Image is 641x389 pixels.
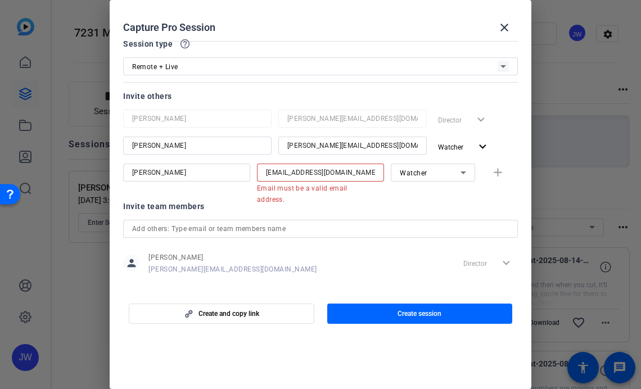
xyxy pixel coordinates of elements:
button: Create and copy link [129,304,314,324]
div: Capture Pro Session [123,14,518,41]
input: Add others: Type email or team members name [132,222,509,236]
span: Watcher [438,143,463,151]
span: Create and copy link [198,309,259,318]
span: Watcher [400,169,427,177]
mat-icon: expand_more [476,140,490,154]
input: Email... [266,166,375,179]
input: Name... [132,112,263,125]
input: Email... [287,139,418,152]
button: Watcher [434,137,494,157]
span: Remote + Live [132,63,178,71]
input: Name... [132,166,241,179]
mat-icon: close [498,21,511,34]
div: Invite team members [123,200,518,213]
input: Name... [132,139,263,152]
input: Email... [287,112,418,125]
mat-icon: person [123,255,140,272]
div: Invite others [123,89,518,103]
span: Session type [123,37,173,51]
button: Create session [327,304,513,324]
span: [PERSON_NAME] [148,253,317,262]
span: Create session [398,309,441,318]
mat-icon: help_outline [179,38,191,49]
mat-error: Email must be a valid email address. [257,182,375,205]
span: [PERSON_NAME][EMAIL_ADDRESS][DOMAIN_NAME] [148,265,317,274]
